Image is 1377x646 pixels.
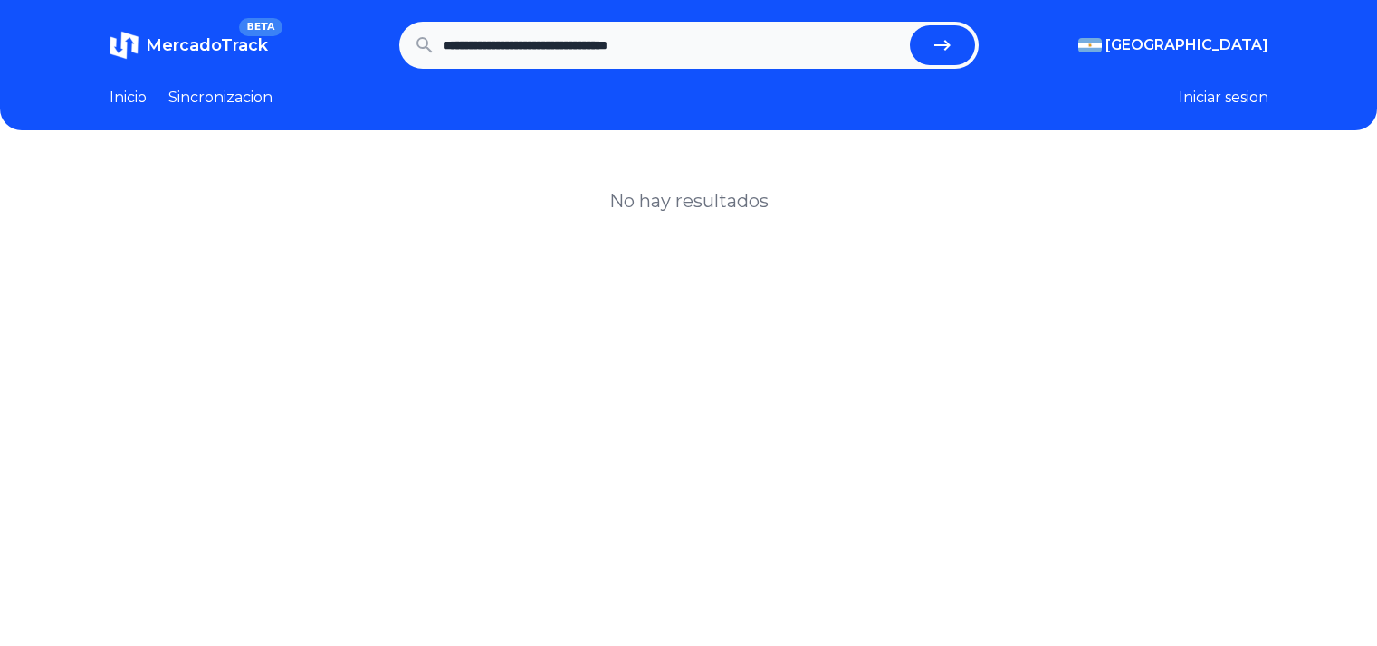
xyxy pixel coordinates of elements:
img: Argentina [1078,38,1102,52]
a: Inicio [110,87,147,109]
img: MercadoTrack [110,31,139,60]
button: Iniciar sesion [1179,87,1268,109]
h1: No hay resultados [609,188,769,214]
a: Sincronizacion [168,87,273,109]
a: MercadoTrackBETA [110,31,268,60]
span: BETA [239,18,282,36]
span: MercadoTrack [146,35,268,55]
button: [GEOGRAPHIC_DATA] [1078,34,1268,56]
span: [GEOGRAPHIC_DATA] [1105,34,1268,56]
